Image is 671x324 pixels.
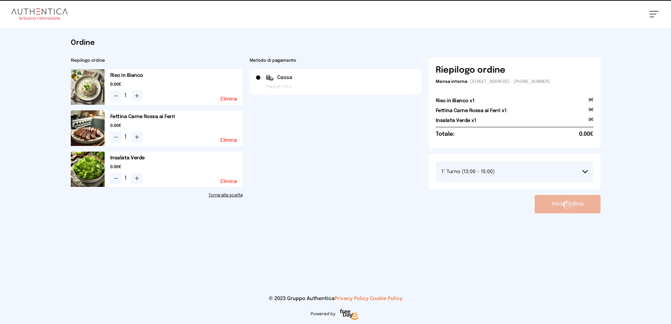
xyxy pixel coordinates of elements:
[71,152,105,187] img: media
[110,123,243,129] span: 0.00€
[441,169,495,174] span: 1° Turno (13:00 - 15:00)
[71,69,105,105] img: media
[220,138,237,143] button: Elimina
[589,117,594,127] span: 0€
[11,295,660,302] p: © 2023 Gruppo Authentica
[436,79,594,85] p: - [STREET_ADDRESS] - [PHONE_NUMBER]
[110,113,243,120] h2: Fettina Carne Rossa ai Ferri
[124,92,129,100] span: 1
[436,130,454,139] h6: Totale:
[11,8,68,20] img: logo.8f33a47.png
[335,296,368,301] a: Privacy Policy
[71,110,105,146] img: media
[436,65,505,76] h6: Riepilogo ordine
[110,82,243,87] span: 0.00€
[71,38,601,48] h1: Ordine
[110,154,243,161] h2: Insalata Verde
[220,97,237,102] button: Elimina
[436,161,594,182] button: 1° Turno (13:00 - 15:00)
[124,174,129,183] span: 1
[579,130,594,139] span: 0.00€
[436,117,476,124] h2: Insalata Verde x1
[110,72,243,79] h2: Riso in Bianco
[436,80,467,84] span: Mensa interna
[589,107,594,117] span: 0€
[124,133,129,141] span: 1
[110,164,243,170] span: 0.00€
[220,179,237,184] button: Elimina
[277,74,292,81] span: Cassa
[436,97,474,104] h2: Riso in Bianco x1
[266,84,292,90] span: Paga al ritiro
[71,58,243,63] h2: Riepilogo ordine
[250,58,422,63] h2: Metodo di pagamento
[338,308,360,322] img: logo-freeday.3e08031.png
[370,296,402,301] a: Cookie Policy
[589,97,594,107] span: 0€
[71,192,243,198] a: Torna alla scelta
[436,107,507,114] h2: Fettina Carne Rossa ai Ferri x1
[311,311,335,317] span: Powered by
